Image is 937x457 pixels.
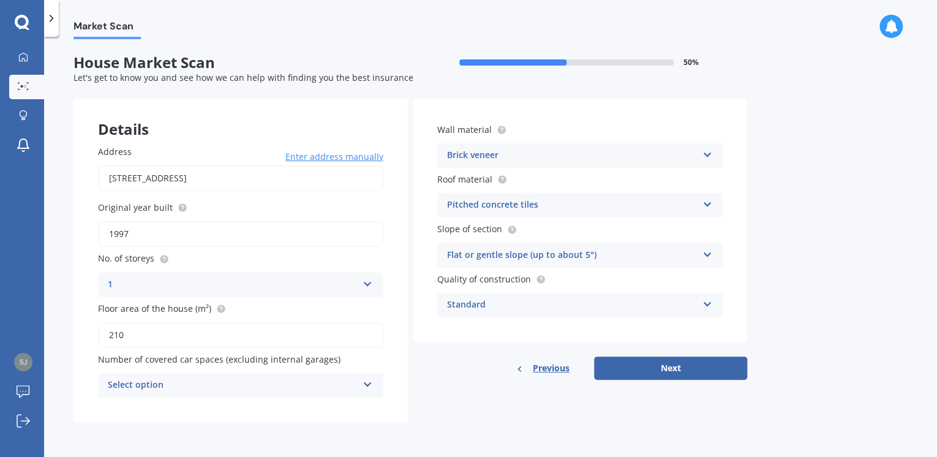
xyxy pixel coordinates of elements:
[98,322,383,348] input: Enter floor area
[73,99,408,135] div: Details
[533,359,570,377] span: Previous
[73,54,410,72] span: House Market Scan
[447,298,697,312] div: Standard
[98,353,341,365] span: Number of covered car spaces (excluding internal garages)
[98,202,173,213] span: Original year built
[437,224,502,235] span: Slope of section
[285,151,383,163] span: Enter address manually
[447,198,697,213] div: Pitched concrete tiles
[683,58,699,67] span: 50 %
[98,303,211,314] span: Floor area of the house (m²)
[73,20,141,37] span: Market Scan
[447,248,697,263] div: Flat or gentle slope (up to about 5°)
[437,124,492,135] span: Wall material
[98,165,383,191] input: Enter address
[594,357,747,380] button: Next
[98,146,132,157] span: Address
[108,278,358,292] div: 1
[73,72,413,83] span: Let's get to know you and see how we can help with finding you the best insurance
[14,353,32,371] img: 89c43df92ca015809e4898930bdd9f40
[437,273,531,285] span: Quality of construction
[437,173,492,185] span: Roof material
[98,221,383,247] input: Enter year
[98,253,154,265] span: No. of storeys
[108,378,358,393] div: Select option
[447,148,697,163] div: Brick veneer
